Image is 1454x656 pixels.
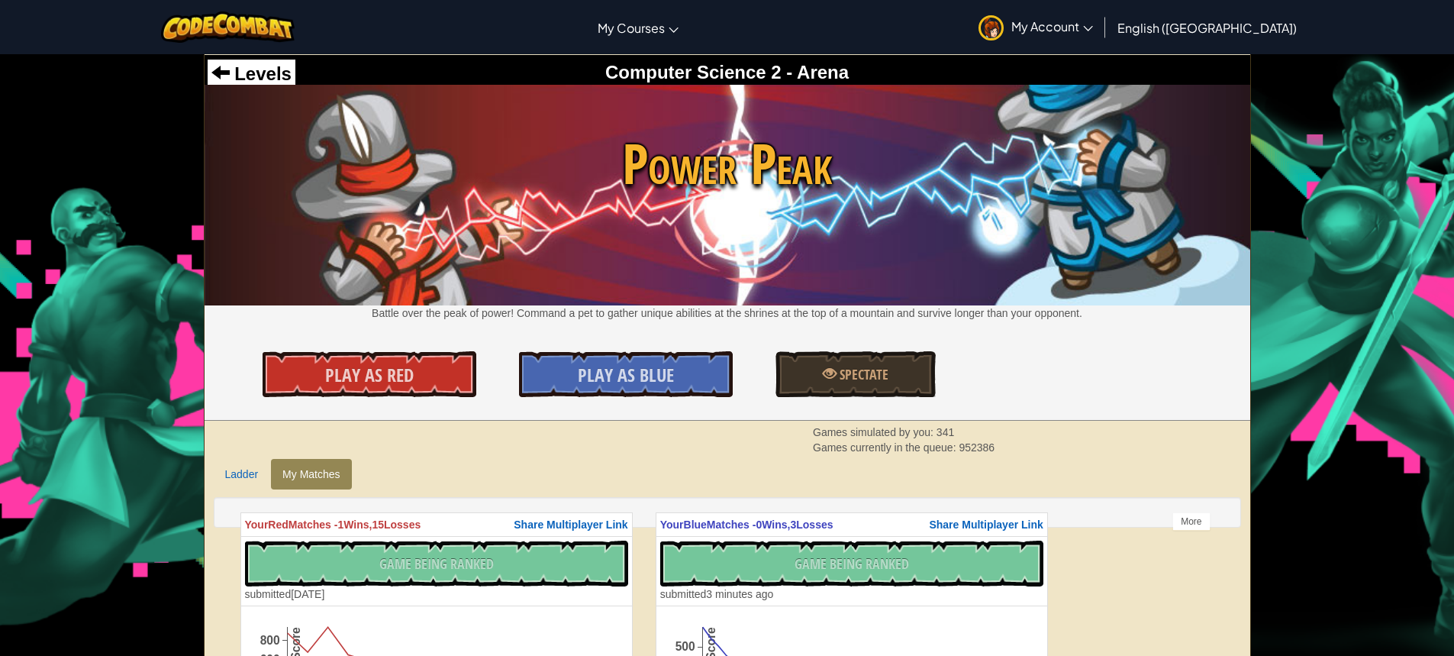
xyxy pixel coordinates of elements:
p: Battle over the peak of power! Command a pet to gather unique abilities at the shrines at the top... [205,305,1250,321]
span: Losses [384,519,421,531]
a: My Courses [590,7,686,48]
div: More [1172,512,1210,531]
div: [DATE] [245,587,325,602]
a: My Matches [271,459,351,490]
span: Games currently in the queue: [813,441,959,454]
span: 341 [937,426,954,438]
span: Your [660,519,684,531]
span: Share Multiplayer Link [514,519,627,531]
span: Wins, [762,519,790,531]
span: English ([GEOGRAPHIC_DATA]) [1117,20,1297,36]
span: Computer Science 2 [605,62,782,82]
a: English ([GEOGRAPHIC_DATA]) [1110,7,1304,48]
span: My Account [1011,18,1093,34]
th: Red 1 15 [240,512,632,536]
span: Your [245,519,269,531]
img: CodeCombat logo [161,11,295,43]
th: Blue 0 3 [656,512,1047,536]
a: Spectate [775,351,936,397]
span: 952386 [959,441,995,454]
span: Losses [796,519,833,531]
div: 3 minutes ago [660,587,774,602]
span: Matches - [707,519,756,531]
span: Power Peak [205,124,1250,203]
img: avatar [978,15,1004,40]
span: My Courses [598,20,665,36]
span: Play As Red [325,363,414,387]
span: Play As Blue [578,363,674,387]
span: submitted [660,588,707,600]
a: Ladder [214,459,270,490]
a: Levels [211,63,292,84]
span: Games simulated by you: [813,426,937,438]
text: 500 [675,640,695,653]
img: Power Peak [205,85,1250,305]
span: Spectate [837,365,888,384]
a: My Account [971,3,1101,51]
text: 800 [260,634,279,647]
span: Share Multiplayer Link [929,519,1043,531]
span: submitted [245,588,292,600]
span: Matches - [289,519,338,531]
span: - Arena [782,62,849,82]
span: Levels [230,63,292,84]
span: Wins, [343,519,372,531]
